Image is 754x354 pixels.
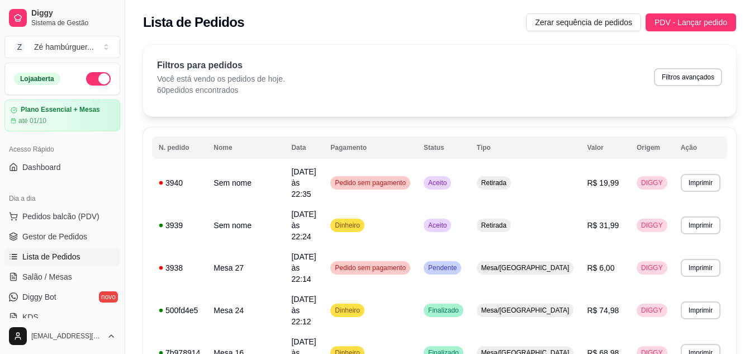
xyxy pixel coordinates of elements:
[4,207,120,225] button: Pedidos balcão (PDV)
[417,136,470,159] th: Status
[587,306,619,315] span: R$ 74,98
[143,13,244,31] h2: Lista de Pedidos
[4,158,120,176] a: Dashboard
[681,259,720,277] button: Imprimir
[207,162,284,204] td: Sem nome
[207,136,284,159] th: Nome
[4,36,120,58] button: Select a team
[681,216,720,234] button: Imprimir
[22,231,87,242] span: Gestor de Pedidos
[31,8,116,18] span: Diggy
[333,178,408,187] span: Pedido sem pagamento
[324,136,417,159] th: Pagamento
[639,263,665,272] span: DIGGY
[22,271,72,282] span: Salão / Mesas
[4,4,120,31] a: DiggySistema de Gestão
[207,289,284,332] td: Mesa 24
[587,178,619,187] span: R$ 19,99
[291,295,316,326] span: [DATE] às 22:12
[333,263,408,272] span: Pedido sem pagamento
[157,73,285,84] p: Você está vendo os pedidos de hoje.
[22,291,56,303] span: Diggy Bot
[157,59,285,72] p: Filtros para pedidos
[159,305,200,316] div: 500fd4e5
[14,73,60,85] div: Loja aberta
[526,13,641,31] button: Zerar sequência de pedidos
[639,178,665,187] span: DIGGY
[479,263,572,272] span: Mesa/[GEOGRAPHIC_DATA]
[4,100,120,131] a: Plano Essencial + Mesasaté 01/10
[681,174,720,192] button: Imprimir
[426,306,461,315] span: Finalizado
[31,18,116,27] span: Sistema de Gestão
[4,228,120,246] a: Gestor de Pedidos
[21,106,100,114] article: Plano Essencial + Mesas
[284,136,324,159] th: Data
[22,211,99,222] span: Pedidos balcão (PDV)
[4,190,120,207] div: Dia a dia
[681,301,720,319] button: Imprimir
[152,136,207,159] th: N. pedido
[426,221,449,230] span: Aceito
[426,178,449,187] span: Aceito
[291,210,316,241] span: [DATE] às 22:24
[674,136,727,159] th: Ação
[4,308,120,326] a: KDS
[22,251,80,262] span: Lista de Pedidos
[630,136,674,159] th: Origem
[4,140,120,158] div: Acesso Rápido
[159,262,200,273] div: 3938
[157,84,285,96] p: 60 pedidos encontrados
[479,178,509,187] span: Retirada
[34,41,94,53] div: Zé hambúrguer ...
[426,263,459,272] span: Pendente
[587,263,614,272] span: R$ 6,00
[655,16,727,29] span: PDV - Lançar pedido
[291,167,316,199] span: [DATE] às 22:35
[479,221,509,230] span: Retirada
[4,323,120,350] button: [EMAIL_ADDRESS][DOMAIN_NAME]
[470,136,581,159] th: Tipo
[207,247,284,289] td: Mesa 27
[587,221,619,230] span: R$ 31,99
[333,221,362,230] span: Dinheiro
[333,306,362,315] span: Dinheiro
[207,204,284,247] td: Sem nome
[646,13,736,31] button: PDV - Lançar pedido
[22,162,61,173] span: Dashboard
[4,288,120,306] a: Diggy Botnovo
[159,220,200,231] div: 3939
[639,221,665,230] span: DIGGY
[18,116,46,125] article: até 01/10
[654,68,722,86] button: Filtros avançados
[291,252,316,284] span: [DATE] às 22:14
[31,332,102,341] span: [EMAIL_ADDRESS][DOMAIN_NAME]
[86,72,111,86] button: Alterar Status
[580,136,630,159] th: Valor
[479,306,572,315] span: Mesa/[GEOGRAPHIC_DATA]
[14,41,25,53] span: Z
[535,16,632,29] span: Zerar sequência de pedidos
[22,311,39,323] span: KDS
[4,268,120,286] a: Salão / Mesas
[639,306,665,315] span: DIGGY
[4,248,120,266] a: Lista de Pedidos
[159,177,200,188] div: 3940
